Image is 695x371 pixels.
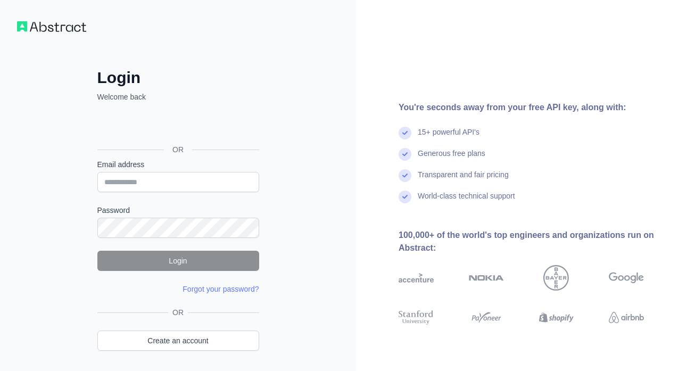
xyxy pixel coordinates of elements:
[609,309,644,326] img: airbnb
[399,229,678,254] div: 100,000+ of the world's top engineers and organizations run on Abstract:
[469,309,504,326] img: payoneer
[399,309,434,326] img: stanford university
[399,265,434,291] img: accenture
[97,92,259,102] p: Welcome back
[418,191,515,212] div: World-class technical support
[97,159,259,170] label: Email address
[469,265,504,291] img: nokia
[97,68,259,87] h2: Login
[399,101,678,114] div: You're seconds away from your free API key, along with:
[97,331,259,351] a: Create an account
[183,285,259,293] a: Forgot your password?
[418,148,485,169] div: Generous free plans
[418,127,479,148] div: 15+ powerful API's
[17,21,86,32] img: Workflow
[399,169,411,182] img: check mark
[543,265,569,291] img: bayer
[609,265,644,291] img: google
[168,307,188,318] span: OR
[164,144,192,155] span: OR
[92,114,262,137] iframe: Sign in with Google Button
[539,309,574,326] img: shopify
[418,169,509,191] div: Transparent and fair pricing
[97,251,259,271] button: Login
[399,148,411,161] img: check mark
[399,127,411,139] img: check mark
[97,205,259,216] label: Password
[399,191,411,203] img: check mark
